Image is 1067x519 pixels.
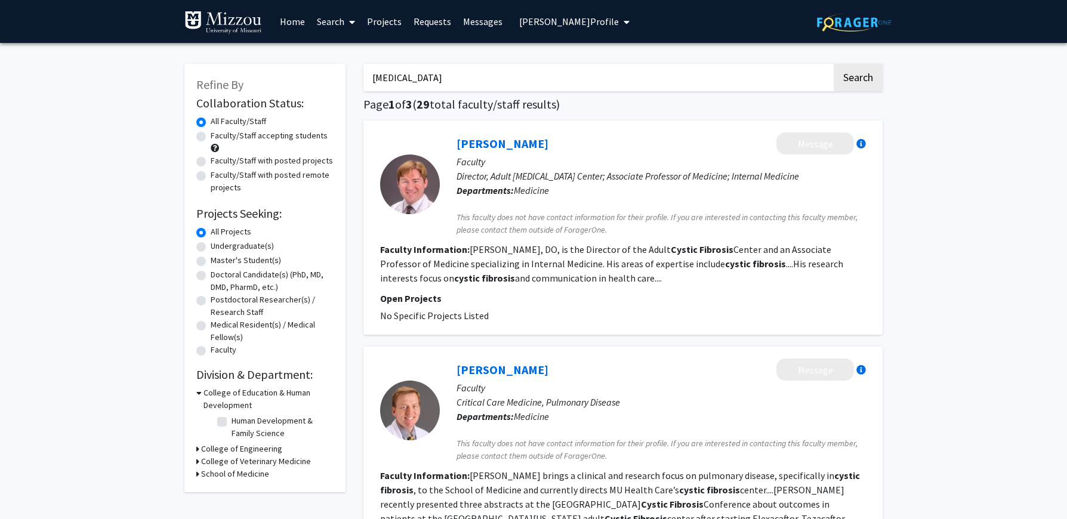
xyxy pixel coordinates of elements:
[856,139,866,149] div: More information
[671,243,698,255] b: Cystic
[211,344,236,356] label: Faculty
[380,243,470,255] b: Faculty Information:
[363,97,883,112] h1: Page of ( total faculty/staff results)
[380,469,470,481] b: Faculty Information:
[707,484,740,496] b: fibrosis
[9,465,51,510] iframe: Chat
[196,96,334,110] h2: Collaboration Status:
[380,291,866,305] p: Open Projects
[417,97,430,112] span: 29
[514,184,549,196] span: Medicine
[211,294,334,319] label: Postdoctoral Researcher(s) / Research Staff
[457,395,866,409] p: Critical Care Medicine, Pulmonary Disease
[380,243,843,284] fg-read-more: [PERSON_NAME], DO, is the Director of the Adult Center and an Associate Professor of Medicine spe...
[408,1,457,42] a: Requests
[457,410,514,422] b: Departments:
[211,155,333,167] label: Faculty/Staff with posted projects
[776,132,854,155] button: Message Morgan Green
[457,211,866,236] span: This faculty does not have contact information for their profile. If you are interested in contac...
[406,97,412,112] span: 3
[457,155,866,169] p: Faculty
[457,1,508,42] a: Messages
[311,1,361,42] a: Search
[211,169,334,194] label: Faculty/Staff with posted remote projects
[641,498,668,510] b: Cystic
[519,16,619,27] span: [PERSON_NAME] Profile
[211,225,251,238] label: All Projects
[196,206,334,221] h2: Projects Seeking:
[196,367,334,382] h2: Division & Department:
[699,243,733,255] b: Fibrosis
[725,258,751,270] b: cystic
[380,484,414,496] b: fibrosis
[232,415,331,440] label: Human Development & Family Science
[856,365,866,375] div: More information
[274,1,311,42] a: Home
[457,362,548,377] a: [PERSON_NAME]
[211,254,281,267] label: Master's Student(s)
[776,359,854,381] button: Message Zachary Holliday
[454,272,480,284] b: cystic
[211,268,334,294] label: Doctoral Candidate(s) (PhD, MD, DMD, PharmD, etc.)
[834,469,860,481] b: cystic
[201,468,269,480] h3: School of Medicine
[203,387,334,412] h3: College of Education & Human Development
[211,319,334,344] label: Medical Resident(s) / Medical Fellow(s)
[201,443,282,455] h3: College of Engineering
[817,13,892,32] img: ForagerOne Logo
[201,455,311,468] h3: College of Veterinary Medicine
[457,184,514,196] b: Departments:
[211,129,328,142] label: Faculty/Staff accepting students
[457,169,866,183] p: Director, Adult [MEDICAL_DATA] Center; Associate Professor of Medicine; Internal Medicine
[457,437,866,462] span: This faculty does not have contact information for their profile. If you are interested in contac...
[380,310,489,322] span: No Specific Projects Listed
[388,97,395,112] span: 1
[361,1,408,42] a: Projects
[457,381,866,395] p: Faculty
[679,484,705,496] b: cystic
[184,11,262,35] img: University of Missouri Logo
[211,240,274,252] label: Undergraduate(s)
[196,77,243,92] span: Refine By
[834,64,883,91] button: Search
[753,258,786,270] b: fibrosis
[457,136,548,151] a: [PERSON_NAME]
[211,115,266,128] label: All Faculty/Staff
[670,498,704,510] b: Fibrosis
[514,410,549,422] span: Medicine
[363,64,832,91] input: Search Keywords
[482,272,515,284] b: fibrosis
